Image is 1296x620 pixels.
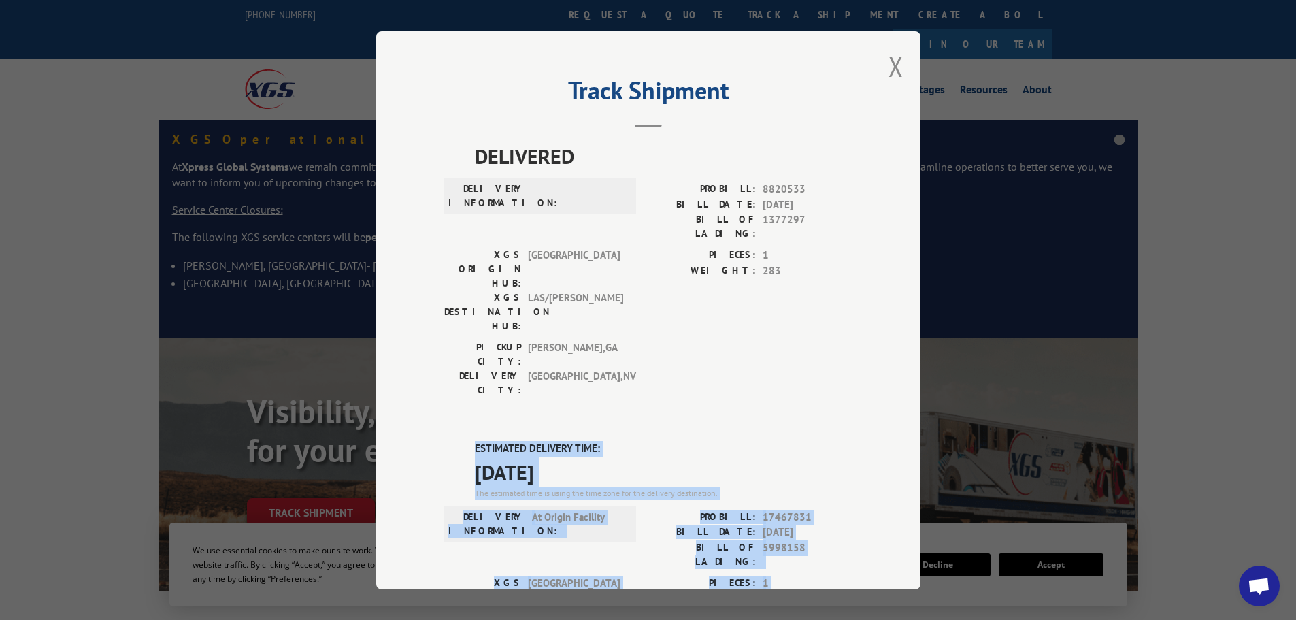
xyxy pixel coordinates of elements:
label: ESTIMATED DELIVERY TIME: [475,441,852,457]
label: BILL OF LADING: [648,540,756,568]
label: PICKUP CITY: [444,340,521,369]
span: 17467831 [763,509,852,525]
label: XGS DESTINATION HUB: [444,291,521,333]
span: [DATE] [763,525,852,540]
label: PIECES: [648,575,756,591]
span: 283 [763,263,852,278]
label: PROBILL: [648,182,756,197]
span: DELIVERED [475,141,852,172]
label: BILL DATE: [648,197,756,212]
span: [GEOGRAPHIC_DATA] , NV [528,369,620,397]
label: BILL OF LADING: [648,212,756,241]
span: 8820533 [763,182,852,197]
span: [DATE] [475,456,852,487]
h2: Track Shipment [444,81,852,107]
label: WEIGHT: [648,263,756,278]
span: [DATE] [763,197,852,212]
span: 5998158 [763,540,852,568]
span: [GEOGRAPHIC_DATA] [528,248,620,291]
button: Close modal [888,48,903,84]
span: 1377297 [763,212,852,241]
label: PROBILL: [648,509,756,525]
label: BILL DATE: [648,525,756,540]
div: The estimated time is using the time zone for the delivery destination. [475,487,852,499]
label: PIECES: [648,248,756,263]
label: XGS ORIGIN HUB: [444,575,521,618]
label: DELIVERY INFORMATION: [448,182,525,210]
span: LAS/[PERSON_NAME] [528,291,620,333]
span: 1 [763,248,852,263]
span: [PERSON_NAME] , GA [528,340,620,369]
span: [GEOGRAPHIC_DATA] [528,575,620,618]
a: Open chat [1239,566,1280,606]
label: DELIVERY INFORMATION: [448,509,525,538]
span: At Origin Facility [532,509,624,538]
span: 1 [763,575,852,591]
label: DELIVERY CITY: [444,369,521,397]
label: XGS ORIGIN HUB: [444,248,521,291]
